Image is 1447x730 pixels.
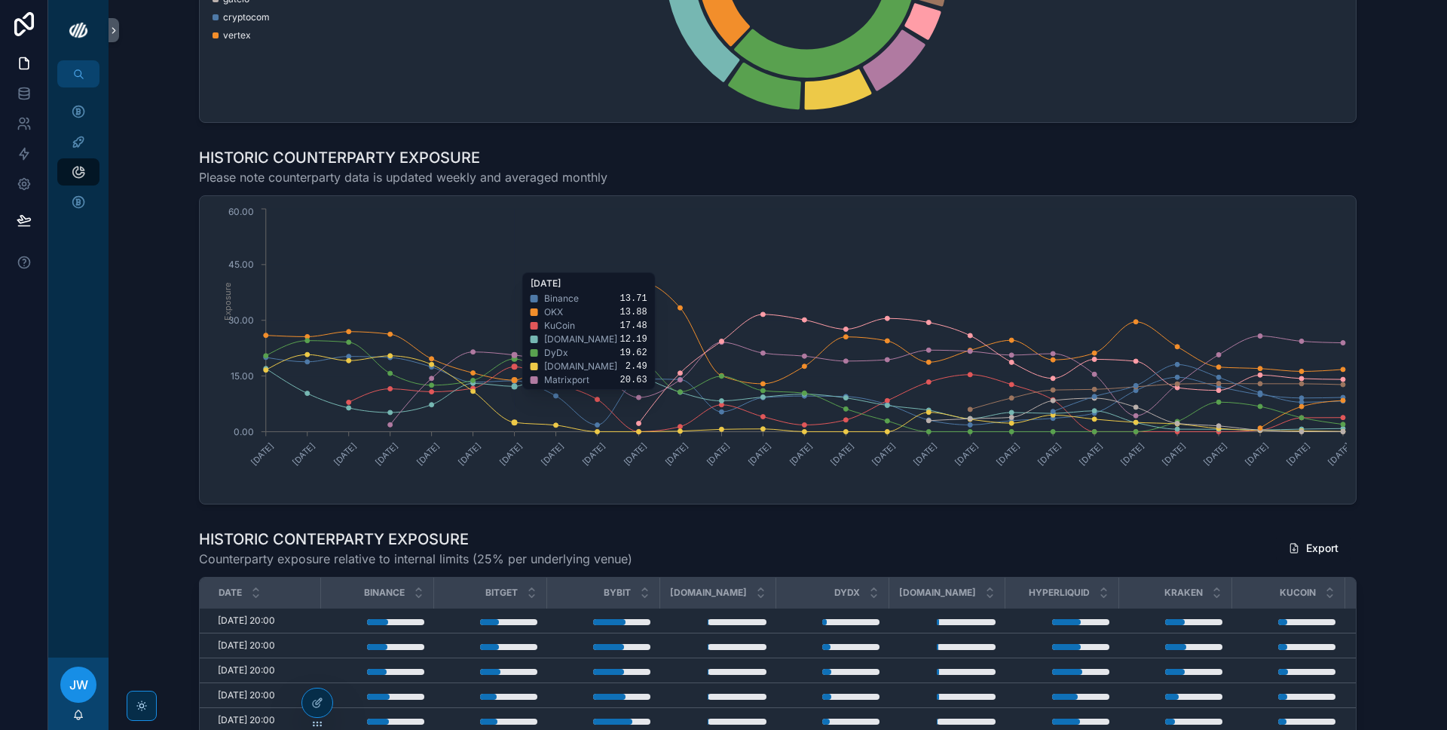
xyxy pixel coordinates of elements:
[222,283,233,321] tspan: Exposure
[231,370,254,382] tspan: 15.00
[670,587,747,599] span: [DOMAIN_NAME]
[218,615,275,627] span: [DATE] 20:00
[199,529,632,550] h1: HISTORIC CONTERPARTY EXPOSURE
[234,426,254,437] tspan: 0.00
[218,714,275,726] span: [DATE] 20:00
[497,440,525,468] text: [DATE]
[218,664,275,676] span: [DATE] 20:00
[1326,440,1353,468] text: [DATE]
[899,587,976,599] span: [DOMAIN_NAME]
[580,440,607,468] text: [DATE]
[199,147,607,168] h1: HISTORIC COUNTERPARTY EXPOSURE
[218,689,275,701] span: [DATE] 20:00
[218,640,275,652] span: [DATE] 20:00
[228,314,254,326] tspan: 30.00
[995,440,1022,468] text: [DATE]
[622,440,649,468] text: [DATE]
[228,206,254,217] tspan: 60.00
[1284,440,1311,468] text: [DATE]
[223,29,251,41] span: vertex
[1201,440,1228,468] text: [DATE]
[912,440,939,468] text: [DATE]
[1243,440,1270,468] text: [DATE]
[456,440,483,468] text: [DATE]
[485,587,518,599] span: Bitget
[1029,587,1090,599] span: Hyperliquid
[834,587,860,599] span: DyDx
[1280,587,1316,599] span: KuCoin
[48,87,109,235] div: scrollable content
[199,168,607,186] span: Please note counterparty data is updated weekly and averaged monthly
[746,440,773,468] text: [DATE]
[870,440,898,468] text: [DATE]
[705,440,732,468] text: [DATE]
[829,440,856,468] text: [DATE]
[415,440,442,468] text: [DATE]
[1276,535,1351,562] button: Export
[209,205,1347,495] div: chart
[1078,440,1105,468] text: [DATE]
[1036,440,1063,468] text: [DATE]
[1119,440,1146,468] text: [DATE]
[249,440,276,468] text: [DATE]
[953,440,980,468] text: [DATE]
[364,587,405,599] span: Binance
[223,11,270,23] span: cryptocom
[1160,440,1187,468] text: [DATE]
[66,18,90,42] img: App logo
[219,587,242,599] span: Date
[332,440,359,468] text: [DATE]
[788,440,815,468] text: [DATE]
[69,676,88,694] span: JW
[663,440,690,468] text: [DATE]
[199,550,632,568] span: Counterparty exposure relative to internal limits (25% per underlying venue)
[373,440,400,468] text: [DATE]
[228,259,254,270] tspan: 45.00
[539,440,566,468] text: [DATE]
[604,587,631,599] span: ByBit
[290,440,317,468] text: [DATE]
[1164,587,1203,599] span: Kraken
